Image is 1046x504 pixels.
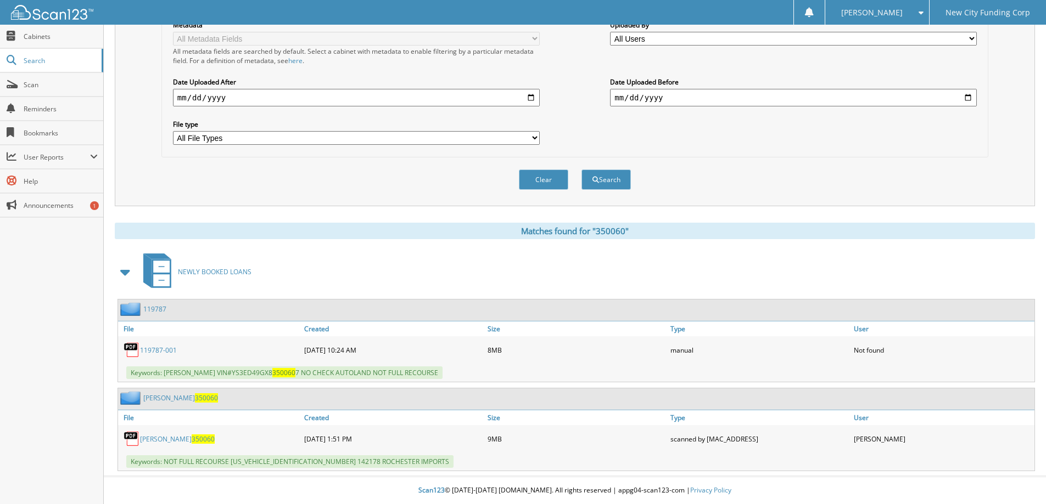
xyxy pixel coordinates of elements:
span: Help [24,177,98,186]
a: [PERSON_NAME]350060 [143,393,218,403]
span: NEWLY BOOKED LOANS [178,267,251,276]
a: User [851,321,1034,336]
a: Type [668,321,851,336]
div: All metadata fields are searched by default. Select a cabinet with metadata to enable filtering b... [173,47,540,65]
span: 350060 [192,434,215,444]
a: File [118,410,301,425]
label: Uploaded By [610,20,977,30]
a: 119787-001 [140,346,177,355]
span: Bookmarks [24,128,98,138]
div: Matches found for "350060" [115,223,1035,239]
button: Clear [519,169,568,190]
div: 9MB [485,428,668,450]
label: File type [173,120,540,129]
img: PDF.png [124,431,140,447]
label: Metadata [173,20,540,30]
img: folder2.png [120,391,143,405]
span: Announcements [24,201,98,210]
a: Created [301,321,485,336]
a: File [118,321,301,336]
div: 8MB [485,339,668,361]
a: [PERSON_NAME]350060 [140,434,215,444]
span: Scan123 [418,485,445,495]
label: Date Uploaded After [173,77,540,87]
span: New City Funding Corp [946,9,1030,16]
a: NEWLY BOOKED LOANS [137,250,251,293]
span: Keywords: NOT FULL RECOURSE [US_VEHICLE_IDENTIFICATION_NUMBER] 142178 ROCHESTER IMPORTS [126,455,454,468]
input: start [173,89,540,106]
a: Privacy Policy [690,485,731,495]
span: Reminders [24,104,98,114]
span: 350060 [195,393,218,403]
button: Search [581,169,631,190]
span: Scan [24,80,98,89]
a: Created [301,410,485,425]
label: Date Uploaded Before [610,77,977,87]
img: folder2.png [120,302,143,316]
div: manual [668,339,851,361]
span: [PERSON_NAME] [841,9,903,16]
img: scan123-logo-white.svg [11,5,93,20]
div: [PERSON_NAME] [851,428,1034,450]
span: 350060 [272,368,295,377]
a: Type [668,410,851,425]
a: User [851,410,1034,425]
span: Search [24,56,96,65]
div: [DATE] 10:24 AM [301,339,485,361]
span: User Reports [24,152,90,162]
a: Size [485,321,668,336]
span: Cabinets [24,32,98,41]
div: Not found [851,339,1034,361]
a: here [288,56,303,65]
input: end [610,89,977,106]
span: Keywords: [PERSON_NAME] VIN#YS3ED49GX8 7 NO CHECK AUTOLAND NOT FULL RECOURSE [126,366,443,379]
a: Size [485,410,668,425]
div: [DATE] 1:51 PM [301,428,485,450]
img: PDF.png [124,342,140,358]
div: 1 [90,201,99,210]
a: 119787 [143,304,166,314]
div: © [DATE]-[DATE] [DOMAIN_NAME]. All rights reserved | appg04-scan123-com | [104,477,1046,504]
div: scanned by [MAC_ADDRESS] [668,428,851,450]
